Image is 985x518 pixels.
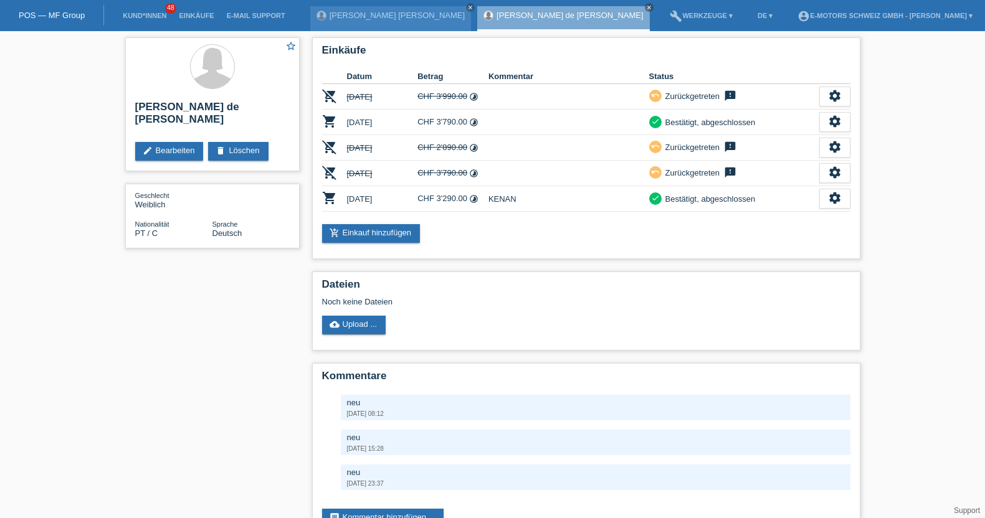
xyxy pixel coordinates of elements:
div: Zurückgetreten [662,166,720,179]
h2: Kommentare [322,370,850,388]
a: cloud_uploadUpload ... [322,316,386,334]
i: undo [651,91,660,100]
a: editBearbeiten [135,142,204,161]
div: [DATE] 08:12 [347,410,844,417]
i: settings [828,191,842,205]
span: 48 [165,3,176,14]
a: Support [954,506,980,515]
td: [DATE] [347,186,418,212]
div: [DATE] 23:37 [347,480,844,487]
span: Sprache [212,220,238,228]
i: POSP00027500 [322,191,337,205]
i: settings [828,166,842,179]
i: Fixe Raten (24 Raten) [469,143,478,153]
div: [DATE] 15:28 [347,445,844,452]
i: POSP00027418 [322,165,337,180]
td: [DATE] [347,110,418,135]
i: feedback [723,166,738,179]
td: CHF 3'990.00 [417,84,488,110]
h2: Dateien [322,278,850,297]
span: Portugal / C / 23.12.1986 [135,228,158,238]
i: settings [828,89,842,103]
span: Geschlecht [135,192,169,199]
i: delete [216,146,226,156]
div: neu [347,433,844,442]
i: Fixe Raten (24 Raten) [469,169,478,178]
div: Noch keine Dateien [322,297,703,306]
a: buildWerkzeuge ▾ [664,12,739,19]
span: Deutsch [212,228,242,238]
i: Fixe Raten (24 Raten) [469,118,478,127]
i: settings [828,115,842,128]
div: neu [347,468,844,477]
div: Zurückgetreten [662,90,720,103]
a: E-Mail Support [221,12,292,19]
td: CHF 2'890.00 [417,135,488,161]
td: KENAN [488,186,649,212]
h2: Einkäufe [322,44,850,63]
i: POSP00026294 [322,114,337,129]
i: check [651,117,660,126]
td: [DATE] [347,161,418,186]
a: [PERSON_NAME] de [PERSON_NAME] [497,11,644,20]
td: [DATE] [347,84,418,110]
h2: [PERSON_NAME] de [PERSON_NAME] [135,101,290,132]
a: close [645,3,654,12]
i: check [651,194,660,202]
th: Status [649,69,819,84]
i: close [646,4,652,11]
td: CHF 3'790.00 [417,161,488,186]
i: feedback [723,90,738,102]
th: Kommentar [488,69,649,84]
i: undo [651,142,660,151]
a: deleteLöschen [208,142,268,161]
div: neu [347,398,844,407]
i: edit [143,146,153,156]
i: Fixe Raten (24 Raten) [469,92,478,101]
div: Bestätigt, abgeschlossen [662,116,756,129]
i: build [670,10,682,22]
a: POS — MF Group [19,11,85,20]
i: undo [651,167,660,176]
i: star_border [285,40,297,52]
a: add_shopping_cartEinkauf hinzufügen [322,224,421,243]
i: cloud_upload [330,319,340,329]
div: Weiblich [135,191,212,209]
a: close [466,3,475,12]
i: POSP00027417 [322,139,337,154]
th: Datum [347,69,418,84]
a: Einkäufe [173,12,220,19]
a: Kund*innen [117,12,173,19]
a: star_border [285,40,297,54]
a: account_circleE-Motors Schweiz GmbH - [PERSON_NAME] ▾ [791,12,979,19]
span: Nationalität [135,220,169,228]
i: Fixe Raten (48 Raten) [469,194,478,204]
td: CHF 3'790.00 [417,110,488,135]
th: Betrag [417,69,488,84]
a: DE ▾ [751,12,779,19]
i: account_circle [797,10,810,22]
i: add_shopping_cart [330,228,340,238]
td: CHF 3'290.00 [417,186,488,212]
i: POSP00026292 [322,88,337,103]
div: Bestätigt, abgeschlossen [662,192,756,205]
td: [DATE] [347,135,418,161]
div: Zurückgetreten [662,141,720,154]
i: feedback [723,141,738,153]
i: close [467,4,473,11]
i: settings [828,140,842,154]
a: [PERSON_NAME] [PERSON_NAME] [330,11,465,20]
